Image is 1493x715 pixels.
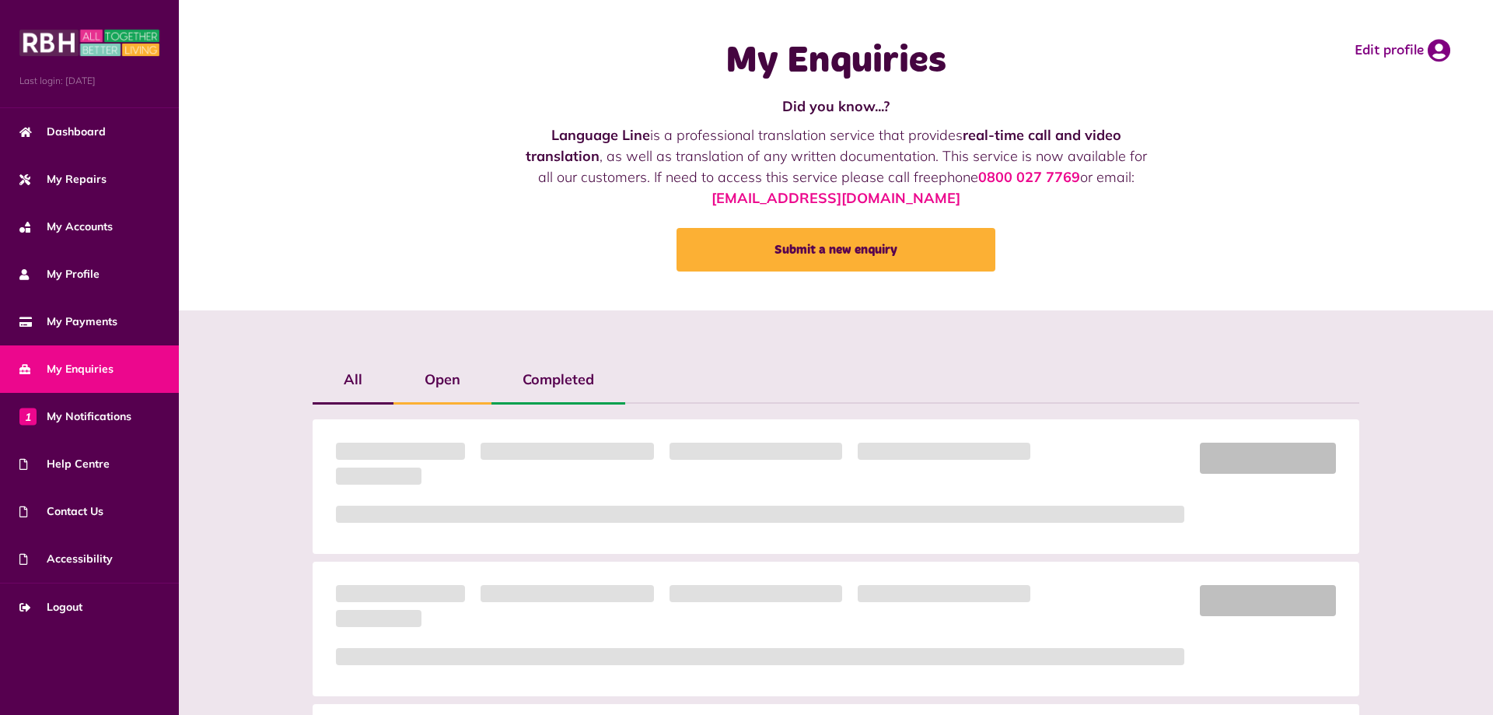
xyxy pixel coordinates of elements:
span: My Profile [19,266,100,282]
a: [EMAIL_ADDRESS][DOMAIN_NAME] [712,189,960,207]
strong: Did you know...? [782,97,890,115]
span: 1 [19,408,37,425]
a: 0800 027 7769 [978,168,1080,186]
strong: Language Line [551,126,650,144]
span: Accessibility [19,551,113,567]
p: is a professional translation service that provides , as well as translation of any written docum... [525,124,1147,209]
img: MyRBH [19,27,159,58]
a: Edit profile [1355,39,1450,62]
strong: real-time call and video translation [526,126,1121,165]
span: My Payments [19,314,117,330]
a: Submit a new enquiry [677,228,995,272]
span: Contact Us [19,503,103,520]
span: My Notifications [19,408,131,425]
span: My Repairs [19,171,107,188]
span: My Accounts [19,219,113,235]
span: Dashboard [19,124,106,140]
h1: My Enquiries [525,39,1147,84]
span: Logout [19,599,82,615]
span: Last login: [DATE] [19,74,159,88]
span: My Enquiries [19,361,114,377]
span: Help Centre [19,456,110,472]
